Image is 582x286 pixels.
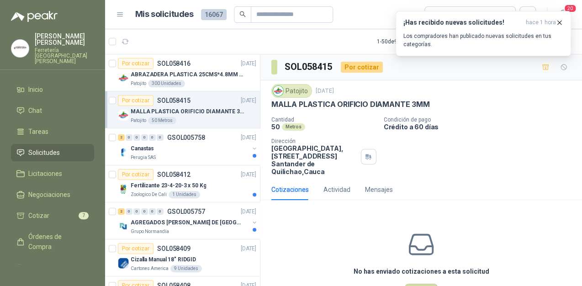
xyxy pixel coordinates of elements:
[118,132,258,161] a: 2 0 0 0 0 0 GSOL005758[DATE] Company LogoCanastasPerugia SAS
[28,190,70,200] span: Negociaciones
[241,207,256,216] p: [DATE]
[35,48,94,64] p: Ferretería [GEOGRAPHIC_DATA][PERSON_NAME]
[126,208,132,215] div: 0
[241,96,256,105] p: [DATE]
[365,185,393,195] div: Mensajes
[271,144,357,175] p: [GEOGRAPHIC_DATA], [STREET_ADDRESS] Santander de Quilichao , Cauca
[170,265,202,272] div: 9 Unidades
[167,208,205,215] p: GSOL005757
[396,11,571,56] button: ¡Has recibido nuevas solicitudes!hace 1 hora Los compradores han publicado nuevas solicitudes en ...
[11,102,94,119] a: Chat
[11,11,58,22] img: Logo peakr
[11,207,94,224] a: Cotizar7
[157,134,164,141] div: 0
[271,185,309,195] div: Cotizaciones
[28,263,62,273] span: Remisiones
[167,134,205,141] p: GSOL005758
[239,11,246,17] span: search
[105,165,260,202] a: Por cotizarSOL058412[DATE] Company LogoFertilizante 23-4-20-3 x 50 KgZoologico De Cali1 Unidades
[157,60,190,67] p: SOL058416
[201,9,227,20] span: 16067
[135,8,194,21] h1: Mis solicitudes
[11,144,94,161] a: Solicitudes
[271,84,312,98] div: Patojito
[282,123,305,131] div: Metros
[148,80,185,87] div: 300 Unidades
[118,169,153,180] div: Por cotizar
[118,221,129,232] img: Company Logo
[564,4,577,13] span: 20
[118,184,129,195] img: Company Logo
[105,91,260,128] a: Por cotizarSOL058415[DATE] Company LogoMALLA PLASTICA ORIFICIO DIAMANTE 3MMPatojito50 Metros
[105,54,260,91] a: Por cotizarSOL058416[DATE] Company LogoABRAZADERA PLASTICA 25CMS*4.8MM NEGRAPatojito300 Unidades
[354,266,489,276] h3: No has enviado cotizaciones a esta solicitud
[384,123,578,131] p: Crédito a 60 días
[526,19,556,26] span: hace 1 hora
[323,185,350,195] div: Actividad
[241,170,256,179] p: [DATE]
[11,40,29,57] img: Company Logo
[131,80,146,87] p: Patojito
[157,171,190,178] p: SOL058412
[118,258,129,269] img: Company Logo
[126,134,132,141] div: 0
[79,212,89,219] span: 7
[141,134,148,141] div: 0
[271,123,280,131] p: 50
[241,133,256,142] p: [DATE]
[131,154,156,161] p: Perugia SAS
[133,134,140,141] div: 0
[28,169,62,179] span: Licitaciones
[131,70,244,79] p: ABRAZADERA PLASTICA 25CMS*4.8MM NEGRA
[341,62,383,73] div: Por cotizar
[271,138,357,144] p: Dirección
[131,228,169,235] p: Grupo Normandía
[555,6,571,23] button: 20
[148,117,176,124] div: 50 Metros
[118,147,129,158] img: Company Logo
[11,81,94,98] a: Inicio
[11,259,94,276] a: Remisiones
[157,208,164,215] div: 0
[131,117,146,124] p: Patojito
[285,60,333,74] h3: SOL058415
[157,245,190,252] p: SOL058409
[316,87,334,95] p: [DATE]
[105,239,260,276] a: Por cotizarSOL058409[DATE] Company LogoCizalla Manual 18" RIDGIDCartones America9 Unidades
[131,144,154,153] p: Canastas
[131,218,244,227] p: AGREGADOS [PERSON_NAME] DE [GEOGRAPHIC_DATA][PERSON_NAME]
[149,134,156,141] div: 0
[28,148,60,158] span: Solicitudes
[118,208,125,215] div: 2
[28,127,48,137] span: Tareas
[28,106,42,116] span: Chat
[131,107,244,116] p: MALLA PLASTICA ORIFICIO DIAMANTE 3MM
[118,73,129,84] img: Company Logo
[241,59,256,68] p: [DATE]
[131,191,167,198] p: Zoologico De Cali
[377,34,436,49] div: 1 - 50 de 9253
[28,85,43,95] span: Inicio
[11,165,94,182] a: Licitaciones
[11,228,94,255] a: Órdenes de Compra
[118,95,153,106] div: Por cotizar
[35,33,94,46] p: [PERSON_NAME] [PERSON_NAME]
[430,10,450,20] div: Todas
[241,244,256,253] p: [DATE]
[118,58,153,69] div: Por cotizar
[11,186,94,203] a: Negociaciones
[131,265,169,272] p: Cartones America
[149,208,156,215] div: 0
[403,32,563,48] p: Los compradores han publicado nuevas solicitudes en tus categorías.
[271,100,430,109] p: MALLA PLASTICA ORIFICIO DIAMANTE 3MM
[118,206,258,235] a: 2 0 0 0 0 0 GSOL005757[DATE] Company LogoAGREGADOS [PERSON_NAME] DE [GEOGRAPHIC_DATA][PERSON_NAME...
[118,243,153,254] div: Por cotizar
[118,134,125,141] div: 2
[118,110,129,121] img: Company Logo
[28,232,85,252] span: Órdenes de Compra
[133,208,140,215] div: 0
[271,117,376,123] p: Cantidad
[403,19,522,26] h3: ¡Has recibido nuevas solicitudes!
[28,211,49,221] span: Cotizar
[273,86,283,96] img: Company Logo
